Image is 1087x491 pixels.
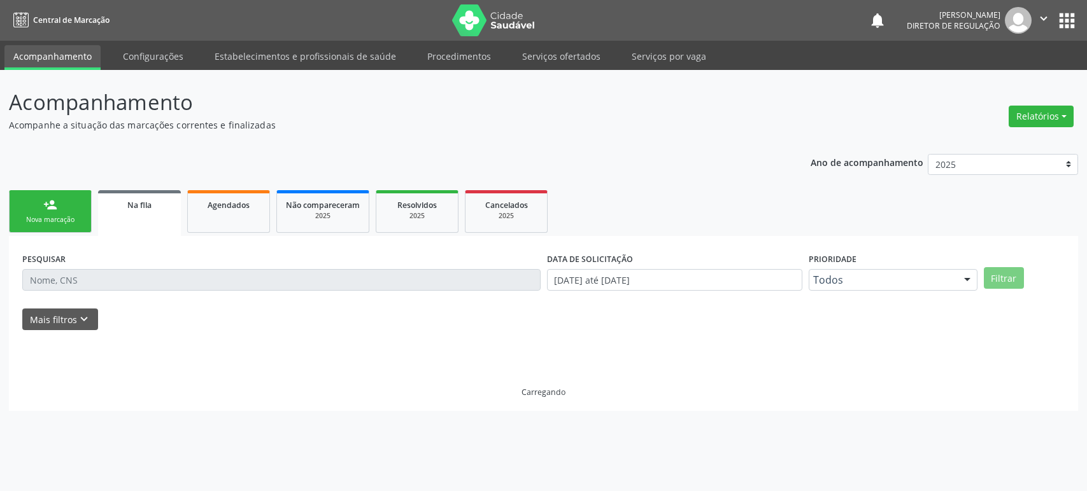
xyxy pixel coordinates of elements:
i:  [1037,11,1051,25]
a: Serviços por vaga [623,45,715,67]
label: DATA DE SOLICITAÇÃO [547,249,633,269]
a: Procedimentos [418,45,500,67]
button: Filtrar [984,267,1024,289]
div: 2025 [474,211,538,221]
button: apps [1056,10,1078,32]
span: Agendados [208,200,250,211]
div: person_add [43,198,57,212]
button: Mais filtroskeyboard_arrow_down [22,308,98,331]
div: [PERSON_NAME] [907,10,1000,20]
div: 2025 [286,211,360,221]
img: img [1005,7,1032,34]
span: Central de Marcação [33,15,110,25]
span: Cancelados [485,200,528,211]
p: Acompanhe a situação das marcações correntes e finalizadas [9,118,757,132]
p: Acompanhamento [9,86,757,118]
div: 2025 [385,211,449,221]
a: Acompanhamento [4,45,101,70]
div: Nova marcação [18,215,82,225]
a: Configurações [114,45,192,67]
button: Relatórios [1009,106,1074,127]
span: Todos [813,273,951,286]
input: Selecione um intervalo [547,269,803,291]
label: Prioridade [809,249,856,269]
a: Serviços ofertados [513,45,609,67]
button:  [1032,7,1056,34]
span: Não compareceram [286,200,360,211]
input: Nome, CNS [22,269,541,291]
button: notifications [869,11,886,29]
div: Carregando [522,387,565,398]
a: Central de Marcação [9,10,110,31]
span: Na fila [127,200,152,211]
i: keyboard_arrow_down [77,312,91,326]
a: Estabelecimentos e profissionais de saúde [206,45,405,67]
span: Diretor de regulação [907,20,1000,31]
span: Resolvidos [397,200,437,211]
label: PESQUISAR [22,249,66,269]
p: Ano de acompanhamento [811,154,923,170]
